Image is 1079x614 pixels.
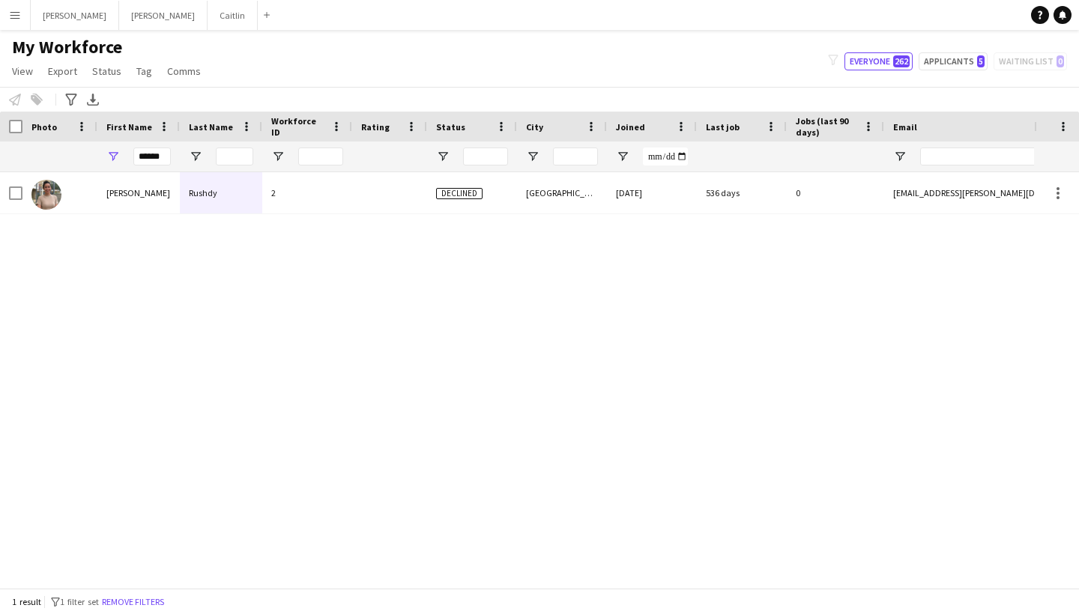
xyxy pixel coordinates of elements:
[12,64,33,78] span: View
[643,148,688,165] input: Joined Filter Input
[298,148,343,165] input: Workforce ID Filter Input
[31,180,61,210] img: Nadine Rushdy
[189,121,233,133] span: Last Name
[62,91,80,109] app-action-btn: Advanced filters
[136,64,152,78] span: Tag
[48,64,77,78] span: Export
[526,121,543,133] span: City
[706,121,740,133] span: Last job
[180,172,262,213] div: Rushdy
[919,52,988,70] button: Applicants5
[796,115,857,138] span: Jobs (last 90 days)
[119,1,208,30] button: [PERSON_NAME]
[271,150,285,163] button: Open Filter Menu
[31,121,57,133] span: Photo
[553,148,598,165] input: City Filter Input
[517,172,607,213] div: [GEOGRAPHIC_DATA]
[893,121,917,133] span: Email
[133,148,171,165] input: First Name Filter Input
[167,64,201,78] span: Comms
[161,61,207,81] a: Comms
[893,55,910,67] span: 262
[977,55,985,67] span: 5
[86,61,127,81] a: Status
[436,150,450,163] button: Open Filter Menu
[436,188,483,199] span: Declined
[271,115,325,138] span: Workforce ID
[361,121,390,133] span: Rating
[189,150,202,163] button: Open Filter Menu
[526,150,539,163] button: Open Filter Menu
[6,61,39,81] a: View
[208,1,258,30] button: Caitlin
[616,150,629,163] button: Open Filter Menu
[216,148,253,165] input: Last Name Filter Input
[106,150,120,163] button: Open Filter Menu
[31,1,119,30] button: [PERSON_NAME]
[436,121,465,133] span: Status
[463,148,508,165] input: Status Filter Input
[697,172,787,213] div: 536 days
[130,61,158,81] a: Tag
[787,172,884,213] div: 0
[92,64,121,78] span: Status
[60,596,99,607] span: 1 filter set
[262,172,352,213] div: 2
[84,91,102,109] app-action-btn: Export XLSX
[106,121,152,133] span: First Name
[99,594,167,610] button: Remove filters
[844,52,913,70] button: Everyone262
[97,172,180,213] div: [PERSON_NAME]
[12,36,122,58] span: My Workforce
[893,150,907,163] button: Open Filter Menu
[607,172,697,213] div: [DATE]
[616,121,645,133] span: Joined
[42,61,83,81] a: Export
